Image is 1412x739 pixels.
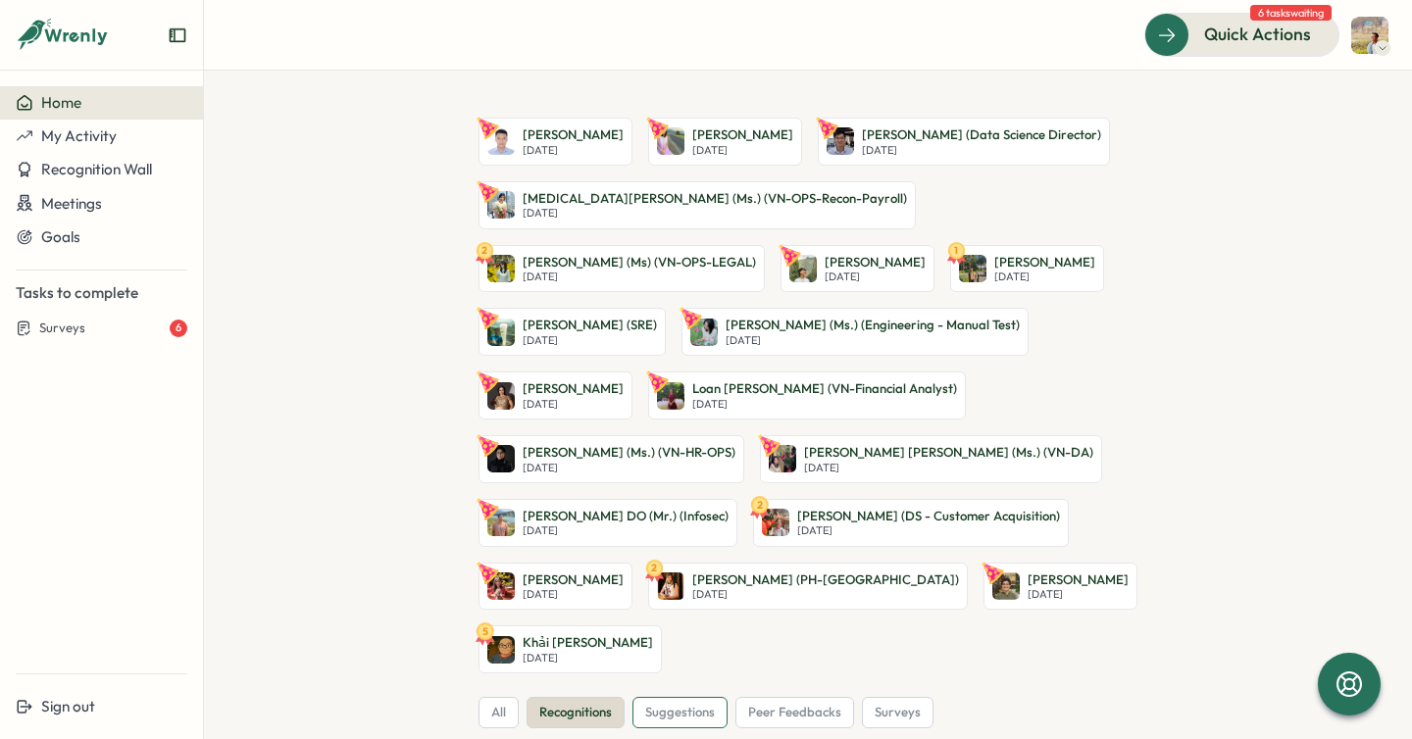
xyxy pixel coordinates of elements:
[523,144,624,157] p: [DATE]
[479,499,737,547] a: Hien DO (Mr.) (Infosec)[PERSON_NAME] DO (Mr.) (Infosec)[DATE]
[769,445,796,472] img: Uyen Phuong LE (Ms.) (VN-DA)
[487,255,515,282] img: Tien NGUYEN (Ms) (VN-OPS-LEGAL)
[523,254,756,271] p: [PERSON_NAME] (Ms) (VN-OPS-LEGAL)
[692,588,959,601] p: [DATE]
[479,435,744,483] a: Anh TRAN (Ms.) (VN-HR-OPS)[PERSON_NAME] (Ms.) (VN-HR-OPS)[DATE]
[955,243,959,257] text: 1
[762,509,789,536] img: Thu Nguyen (DS - Customer Acquisition)
[657,127,684,155] img: Dung Duong
[523,571,624,589] p: [PERSON_NAME]
[170,320,187,337] div: 6
[479,118,632,166] a: Trong Nguyen[PERSON_NAME][DATE]
[479,308,666,356] a: Kha VU (SRE)[PERSON_NAME] (SRE)[DATE]
[168,25,187,45] button: Expand sidebar
[487,509,515,536] img: Hien DO (Mr.) (Infosec)
[825,254,926,271] p: [PERSON_NAME]
[487,572,515,600] img: Mai Thu
[523,444,735,462] p: [PERSON_NAME] (Ms.) (VN-HR-OPS)
[482,624,488,638] text: 5
[818,118,1110,166] a: Thanh MAI (Data Science Director)[PERSON_NAME] (Data Science Director)[DATE]
[479,181,916,229] a: Tham TRAN (Ms.) (VN-OPS-Recon-Payroll)[MEDICAL_DATA][PERSON_NAME] (Ms.) (VN-OPS-Recon-Payroll)[DATE]
[16,282,187,304] p: Tasks to complete
[41,126,117,145] span: My Activity
[39,320,85,337] span: Surveys
[523,634,653,652] p: Khải [PERSON_NAME]
[657,572,684,600] img: April Tonggol-Valdez (PH-CA)
[726,317,1020,334] p: [PERSON_NAME] (Ms.) (Engineering - Manual Test)
[523,398,624,411] p: [DATE]
[482,243,488,257] text: 2
[41,93,81,112] span: Home
[645,704,715,721] span: suggestions
[797,524,1060,537] p: [DATE]
[692,126,793,144] p: [PERSON_NAME]
[681,308,1029,356] a: Phuong BUI (Ms.) (Engineering - Manual Test)[PERSON_NAME] (Ms.) (Engineering - Manual Test)[DATE]
[760,435,1102,483] a: Uyen Phuong LE (Ms.) (VN-DA)[PERSON_NAME] [PERSON_NAME] (Ms.) (VN-DA)[DATE]
[523,380,624,398] p: [PERSON_NAME]
[748,704,841,721] span: peer feedbacks
[487,319,515,346] img: Kha VU (SRE)
[479,563,632,611] a: Mai Thu[PERSON_NAME][DATE]
[523,207,907,220] p: [DATE]
[1144,13,1339,56] button: Quick Actions
[523,588,624,601] p: [DATE]
[523,652,653,665] p: [DATE]
[479,245,765,293] a: 2Tien NGUYEN (Ms) (VN-OPS-LEGAL)[PERSON_NAME] (Ms) (VN-OPS-LEGAL)[DATE]
[479,371,632,419] a: Asmita Dutta[PERSON_NAME][DATE]
[753,499,1069,547] a: 2Thu Nguyen (DS - Customer Acquisition)[PERSON_NAME] (DS - Customer Acquisition)[DATE]
[652,561,658,574] text: 2
[523,271,756,283] p: [DATE]
[523,334,657,347] p: [DATE]
[41,697,95,715] span: Sign out
[994,271,1095,283] p: [DATE]
[994,254,1095,271] p: [PERSON_NAME]
[523,524,729,537] p: [DATE]
[959,255,986,282] img: Thong Nguyen
[862,144,1101,157] p: [DATE]
[657,382,684,410] img: Loan Phan (VN-Financial Analyst)
[523,508,729,525] p: [PERSON_NAME] DO (Mr.) (Infosec)
[487,191,515,219] img: Tham TRAN (Ms.) (VN-OPS-Recon-Payroll)
[804,444,1093,462] p: [PERSON_NAME] [PERSON_NAME] (Ms.) (VN-DA)
[41,227,80,246] span: Goals
[523,126,624,144] p: [PERSON_NAME]
[523,317,657,334] p: [PERSON_NAME] (SRE)
[539,704,612,721] span: recognitions
[523,462,735,474] p: [DATE]
[1204,22,1311,47] span: Quick Actions
[487,445,515,472] img: Anh TRAN (Ms.) (VN-HR-OPS)
[875,704,921,721] span: surveys
[41,160,152,178] span: Recognition Wall
[487,127,515,155] img: Trong Nguyen
[692,144,793,157] p: [DATE]
[692,398,957,411] p: [DATE]
[825,271,926,283] p: [DATE]
[487,382,515,410] img: Asmita Dutta
[491,704,506,721] span: all
[648,118,802,166] a: Dung Duong[PERSON_NAME][DATE]
[692,380,957,398] p: Loan [PERSON_NAME] (VN-Financial Analyst)
[726,334,1020,347] p: [DATE]
[690,319,718,346] img: Phuong BUI (Ms.) (Engineering - Manual Test)
[827,127,854,155] img: Thanh MAI (Data Science Director)
[1028,588,1129,601] p: [DATE]
[648,371,966,419] a: Loan Phan (VN-Financial Analyst)Loan [PERSON_NAME] (VN-Financial Analyst)[DATE]
[862,126,1101,144] p: [PERSON_NAME] (Data Science Director)
[950,245,1104,293] a: 1Thong Nguyen[PERSON_NAME][DATE]
[1250,5,1332,21] span: 6 tasks waiting
[781,245,934,293] a: Toan Trieu[PERSON_NAME][DATE]
[757,497,763,511] text: 2
[804,462,1093,474] p: [DATE]
[523,190,907,208] p: [MEDICAL_DATA][PERSON_NAME] (Ms.) (VN-OPS-Recon-Payroll)
[487,636,515,664] img: Khải TS Trương
[797,508,1060,525] p: [PERSON_NAME] (DS - Customer Acquisition)
[1028,571,1129,589] p: [PERSON_NAME]
[648,563,968,611] a: 2April Tonggol-Valdez (PH-CA)[PERSON_NAME] (PH-[GEOGRAPHIC_DATA])[DATE]
[992,572,1020,600] img: Hai TRAN
[789,255,817,282] img: Toan Trieu
[479,625,662,673] a: 5Khải TS TrươngKhải [PERSON_NAME][DATE]
[1351,17,1388,54] img: Nam Pham (Mr.) (Engineering-Mobile)
[41,194,102,213] span: Meetings
[692,571,959,589] p: [PERSON_NAME] (PH-[GEOGRAPHIC_DATA])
